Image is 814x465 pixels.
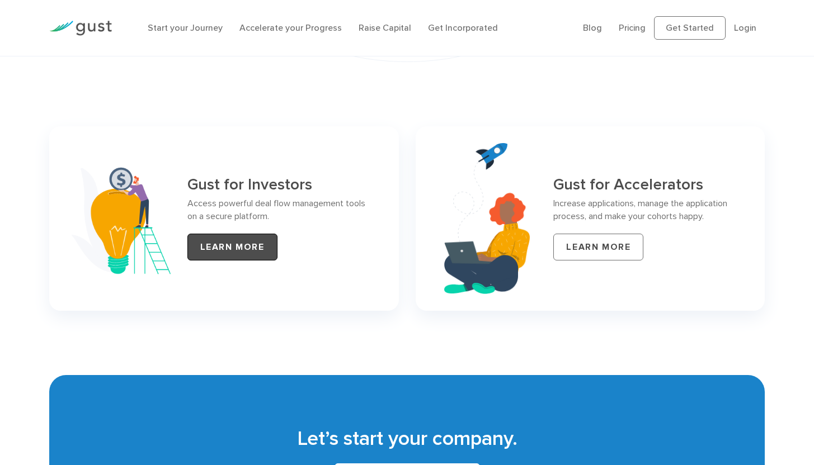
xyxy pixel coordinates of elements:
[49,21,112,36] img: Gust Logo
[553,234,643,260] a: LEARN MORE
[619,22,646,33] a: Pricing
[359,22,411,33] a: Raise Capital
[187,177,377,194] h3: Gust for Investors
[187,234,277,260] a: LEARN MORE
[72,163,171,274] img: Investor
[654,16,726,40] a: Get Started
[444,143,530,295] img: Accelerators
[239,22,342,33] a: Accelerate your Progress
[734,22,756,33] a: Login
[148,22,223,33] a: Start your Journey
[553,177,742,194] h3: Gust for Accelerators
[428,22,498,33] a: Get Incorporated
[66,425,749,452] h2: Let’s start your company.
[187,197,377,222] p: Access powerful deal flow management tools on a secure platform.
[583,22,602,33] a: Blog
[553,197,742,222] p: Increase applications, manage the application process, and make your cohorts happy.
